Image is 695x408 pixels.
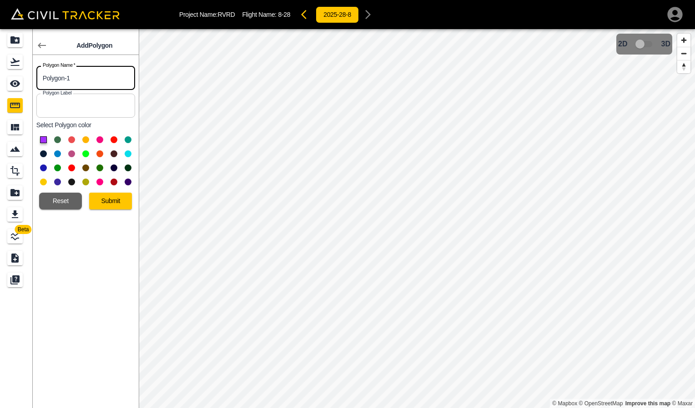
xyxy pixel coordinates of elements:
canvas: Map [139,29,695,408]
button: Zoom out [677,47,690,60]
a: Map feedback [625,400,670,407]
span: 3D [661,40,670,48]
img: Civil Tracker [11,8,120,20]
button: 2025-28-8 [316,6,359,23]
a: Mapbox [552,400,577,407]
span: 2D [618,40,627,48]
span: 3D model not uploaded yet [631,35,658,53]
button: Reset bearing to north [677,60,690,73]
a: Maxar [672,400,693,407]
button: Zoom in [677,34,690,47]
p: Flight Name: [242,11,291,18]
span: 8-28 [278,11,291,18]
p: Project Name: RVRD [179,11,235,18]
a: OpenStreetMap [579,400,623,407]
